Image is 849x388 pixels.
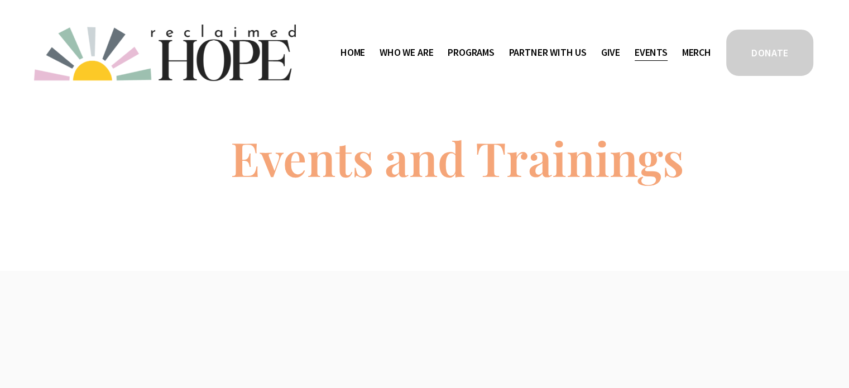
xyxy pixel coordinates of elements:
[340,44,365,61] a: Home
[635,44,668,61] a: Events
[448,45,495,61] span: Programs
[725,28,815,78] a: DONATE
[509,44,587,61] a: folder dropdown
[231,134,683,181] h1: Events and Trainings
[380,45,433,61] span: Who We Are
[380,44,433,61] a: folder dropdown
[601,44,620,61] a: Give
[509,45,587,61] span: Partner With Us
[448,44,495,61] a: folder dropdown
[682,44,711,61] a: Merch
[34,25,296,81] img: Reclaimed Hope Initiative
